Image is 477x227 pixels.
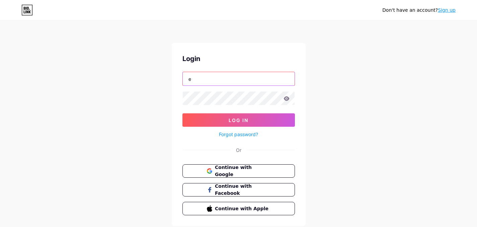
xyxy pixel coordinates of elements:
a: Forgot password? [219,131,258,138]
input: Username [183,72,295,86]
button: Continue with Facebook [182,183,295,196]
button: Continue with Google [182,164,295,178]
span: Continue with Google [215,164,270,178]
span: Continue with Apple [215,205,270,212]
div: Login [182,54,295,64]
button: Continue with Apple [182,202,295,215]
button: Log In [182,113,295,127]
span: Continue with Facebook [215,183,270,197]
a: Sign up [438,7,456,13]
div: Don't have an account? [382,7,456,14]
div: Or [236,147,241,154]
span: Log In [229,117,248,123]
